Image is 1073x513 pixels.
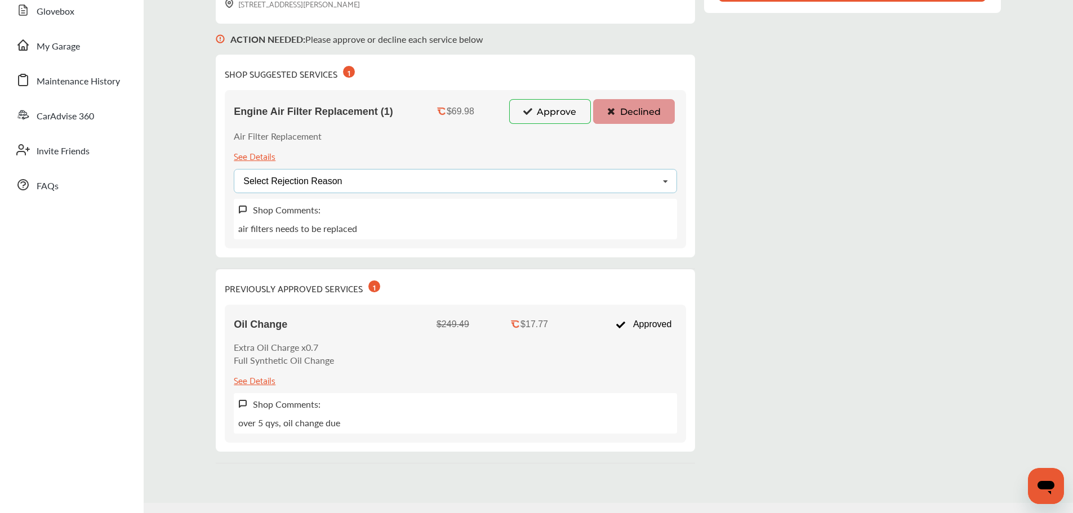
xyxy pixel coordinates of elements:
b: ACTION NEEDED : [230,33,305,46]
div: Approved [610,314,677,335]
div: 1 [368,280,380,292]
span: FAQs [37,179,59,194]
p: Full Synthetic Oil Change [234,354,334,367]
p: Air Filter Replacement [234,130,322,142]
a: CarAdvise 360 [10,100,132,130]
div: 1 [343,66,355,78]
div: See Details [234,148,275,163]
p: Extra Oil Charge x0.7 [234,341,334,354]
div: $17.77 [520,319,548,329]
div: $249.49 [437,319,469,329]
img: svg+xml;base64,PHN2ZyB3aWR0aD0iMTYiIGhlaWdodD0iMTciIHZpZXdCb3g9IjAgMCAxNiAxNyIgZmlsbD0ibm9uZSIgeG... [238,205,247,215]
p: over 5 qys, oil change due [238,416,340,429]
iframe: Button to launch messaging window [1028,468,1064,504]
span: Maintenance History [37,74,120,89]
span: My Garage [37,39,80,54]
div: SHOP SUGGESTED SERVICES [225,64,355,81]
div: $69.98 [447,106,474,117]
label: Shop Comments: [253,398,320,411]
a: FAQs [10,170,132,199]
div: PREVIOUSLY APPROVED SERVICES [225,278,380,296]
span: Invite Friends [37,144,90,159]
p: air filters needs to be replaced [238,222,357,235]
span: Oil Change [234,319,287,331]
button: Approve [509,99,591,124]
a: My Garage [10,30,132,60]
img: svg+xml;base64,PHN2ZyB3aWR0aD0iMTYiIGhlaWdodD0iMTciIHZpZXdCb3g9IjAgMCAxNiAxNyIgZmlsbD0ibm9uZSIgeG... [216,24,225,55]
div: See Details [234,372,275,387]
span: Engine Air Filter Replacement (1) [234,106,393,118]
img: svg+xml;base64,PHN2ZyB3aWR0aD0iMTYiIGhlaWdodD0iMTciIHZpZXdCb3g9IjAgMCAxNiAxNyIgZmlsbD0ibm9uZSIgeG... [238,399,247,409]
div: Select Rejection Reason [243,177,342,186]
a: Invite Friends [10,135,132,164]
button: Declined [593,99,675,124]
span: Glovebox [37,5,74,19]
span: CarAdvise 360 [37,109,94,124]
label: Shop Comments: [253,203,320,216]
p: Please approve or decline each service below [230,33,483,46]
a: Maintenance History [10,65,132,95]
